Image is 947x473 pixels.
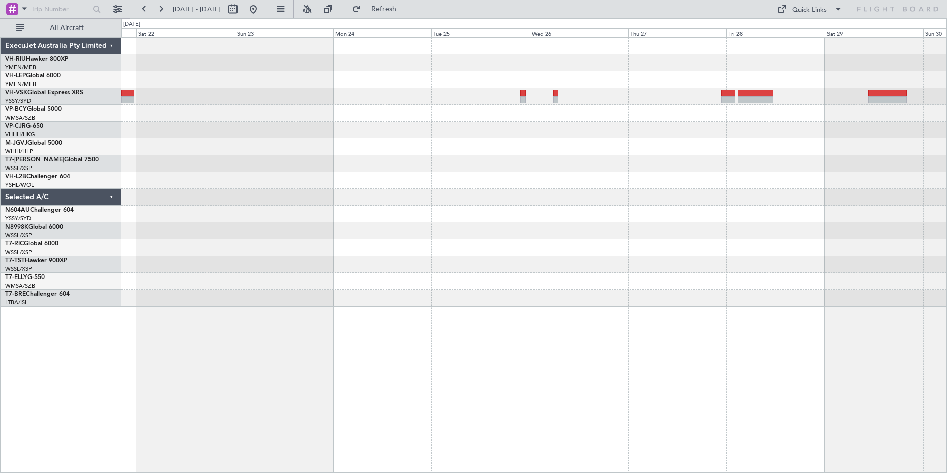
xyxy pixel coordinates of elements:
a: VH-RIUHawker 800XP [5,56,68,62]
a: N8998KGlobal 6000 [5,224,63,230]
a: LTBA/ISL [5,299,28,307]
span: All Aircraft [26,24,107,32]
a: WSSL/XSP [5,265,32,273]
div: Thu 27 [628,28,726,37]
a: WSSL/XSP [5,232,32,239]
a: YMEN/MEB [5,80,36,88]
div: Sat 29 [825,28,923,37]
div: Tue 25 [431,28,529,37]
span: T7-[PERSON_NAME] [5,157,64,163]
a: VH-VSKGlobal Express XRS [5,90,83,96]
div: Fri 28 [726,28,824,37]
button: Quick Links [772,1,847,17]
a: YSSY/SYD [5,97,31,105]
a: N604AUChallenger 604 [5,207,74,213]
a: WMSA/SZB [5,114,35,122]
a: YSHL/WOL [5,181,34,189]
a: T7-TSTHawker 900XP [5,258,67,264]
span: VH-VSK [5,90,27,96]
a: VHHH/HKG [5,131,35,138]
span: Refresh [363,6,405,13]
span: VH-RIU [5,56,26,62]
span: [DATE] - [DATE] [173,5,221,14]
a: VH-LEPGlobal 6000 [5,73,61,79]
input: Trip Number [31,2,90,17]
a: YMEN/MEB [5,64,36,71]
button: Refresh [347,1,408,17]
span: T7-BRE [5,291,26,297]
a: T7-RICGlobal 6000 [5,241,58,247]
div: Sun 23 [235,28,333,37]
div: Sat 22 [136,28,234,37]
span: T7-TST [5,258,25,264]
span: VP-CJR [5,123,26,129]
a: T7-[PERSON_NAME]Global 7500 [5,157,99,163]
span: N604AU [5,207,30,213]
div: Mon 24 [333,28,431,37]
div: Quick Links [792,5,827,15]
a: T7-BREChallenger 604 [5,291,70,297]
div: Wed 26 [530,28,628,37]
a: WMSA/SZB [5,282,35,290]
a: T7-ELLYG-550 [5,274,45,281]
a: WIHH/HLP [5,148,33,155]
span: VP-BCY [5,106,27,113]
span: M-JGVJ [5,140,27,146]
span: N8998K [5,224,28,230]
button: All Aircraft [11,20,110,36]
a: VP-BCYGlobal 5000 [5,106,62,113]
span: VH-LEP [5,73,26,79]
span: T7-ELLY [5,274,27,281]
span: T7-RIC [5,241,24,247]
div: [DATE] [123,20,140,29]
a: VP-CJRG-650 [5,123,43,129]
a: M-JGVJGlobal 5000 [5,140,62,146]
a: VH-L2BChallenger 604 [5,174,70,180]
span: VH-L2B [5,174,26,180]
a: WSSL/XSP [5,164,32,172]
a: YSSY/SYD [5,215,31,222]
a: WSSL/XSP [5,248,32,256]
